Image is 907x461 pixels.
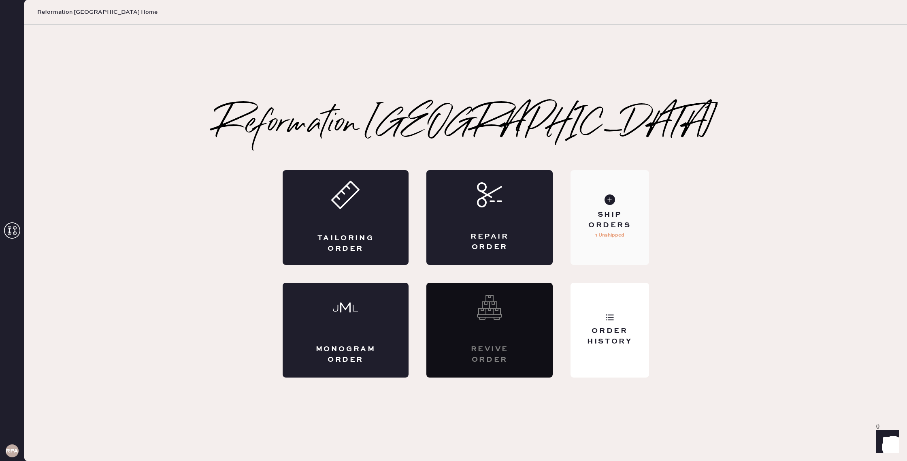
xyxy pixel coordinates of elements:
iframe: Front Chat [869,425,903,459]
h2: Reformation [GEOGRAPHIC_DATA] [215,109,716,141]
span: Reformation [GEOGRAPHIC_DATA] Home [37,8,158,16]
div: Interested? Contact us at care@hemster.co [426,283,553,378]
h3: RPA [6,448,18,454]
div: Repair Order [459,232,520,252]
div: Ship Orders [577,210,642,230]
p: 1 Unshipped [595,230,624,240]
div: Monogram Order [315,344,377,365]
div: Tailoring Order [315,233,377,254]
div: Order History [577,326,642,346]
div: Revive order [459,344,520,365]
